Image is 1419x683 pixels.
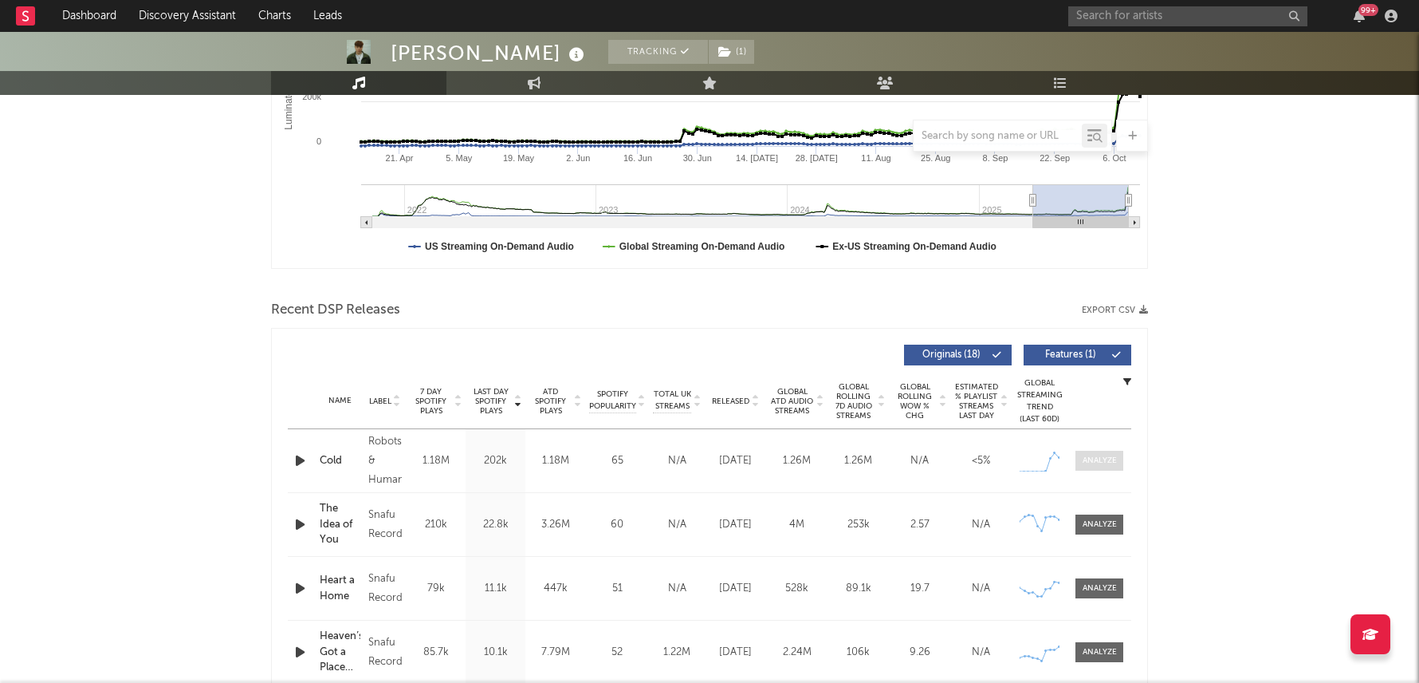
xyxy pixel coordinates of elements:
[1040,153,1070,163] text: 22. Sep
[832,241,996,252] text: Ex-US Streaming On-Demand Audio
[410,645,462,661] div: 85.7k
[653,517,701,533] div: N/A
[831,645,885,661] div: 106k
[410,453,462,469] div: 1.18M
[831,581,885,597] div: 89.1k
[369,397,391,406] span: Label
[1082,306,1148,315] button: Export CSV
[893,517,946,533] div: 2.57
[770,387,814,416] span: Global ATD Audio Streams
[796,153,838,163] text: 28. [DATE]
[831,517,885,533] div: 253k
[770,645,823,661] div: 2.24M
[589,645,645,661] div: 52
[709,40,754,64] button: (1)
[368,432,402,490] div: Robots & Humans
[320,629,360,676] a: Heaven’s Got a Place (Someone New)
[446,153,473,163] text: 5. May
[529,581,581,597] div: 447k
[709,645,762,661] div: [DATE]
[770,581,823,597] div: 528k
[470,387,512,416] span: Last Day Spotify Plays
[271,301,400,320] span: Recent DSP Releases
[589,581,645,597] div: 51
[470,453,521,469] div: 202k
[302,92,321,101] text: 200k
[529,517,581,533] div: 3.26M
[320,573,360,604] a: Heart a Home
[893,581,946,597] div: 19.7
[368,634,402,672] div: Snafu Records
[954,517,1008,533] div: N/A
[770,517,823,533] div: 4M
[391,40,588,66] div: [PERSON_NAME]
[653,645,701,661] div: 1.22M
[320,453,360,469] a: Cold
[1024,345,1131,365] button: Features(1)
[712,397,749,406] span: Released
[709,453,762,469] div: [DATE]
[470,517,521,533] div: 22.8k
[861,153,890,163] text: 11. Aug
[683,153,712,163] text: 30. Jun
[904,345,1012,365] button: Originals(18)
[425,241,574,252] text: US Streaming On-Demand Audio
[653,389,691,413] span: Total UK Streams
[589,389,636,413] span: Spotify Popularity
[921,153,950,163] text: 25. Aug
[589,517,645,533] div: 60
[470,581,521,597] div: 11.1k
[320,501,360,548] a: The Idea of You
[410,517,462,533] div: 210k
[708,40,755,64] span: ( 1 )
[529,645,581,661] div: 7.79M
[709,517,762,533] div: [DATE]
[831,453,885,469] div: 1.26M
[954,382,998,420] span: Estimated % Playlist Streams Last Day
[1354,10,1365,22] button: 99+
[529,387,572,416] span: ATD Spotify Plays
[589,453,645,469] div: 65
[954,645,1008,661] div: N/A
[831,382,875,420] span: Global Rolling 7D Audio Streams
[893,645,946,661] div: 9.26
[893,453,946,469] div: N/A
[736,153,778,163] text: 14. [DATE]
[954,453,1008,469] div: <5%
[623,153,652,163] text: 16. Jun
[1016,377,1063,425] div: Global Streaming Trend (Last 60D)
[566,153,590,163] text: 2. Jun
[653,453,701,469] div: N/A
[770,453,823,469] div: 1.26M
[893,382,937,420] span: Global Rolling WoW % Chg
[368,506,402,544] div: Snafu Records
[1068,6,1307,26] input: Search for artists
[653,581,701,597] div: N/A
[608,40,708,64] button: Tracking
[1103,153,1126,163] text: 6. Oct
[914,130,1082,143] input: Search by song name or URL
[619,241,785,252] text: Global Streaming On-Demand Audio
[1358,4,1378,16] div: 99 +
[529,453,581,469] div: 1.18M
[410,387,452,416] span: 7 Day Spotify Plays
[503,153,535,163] text: 19. May
[1034,350,1107,360] span: Features ( 1 )
[914,350,988,360] span: Originals ( 18 )
[470,645,521,661] div: 10.1k
[368,570,402,608] div: Snafu Records
[954,581,1008,597] div: N/A
[386,153,414,163] text: 21. Apr
[320,395,360,407] div: Name
[983,153,1008,163] text: 8. Sep
[709,581,762,597] div: [DATE]
[410,581,462,597] div: 79k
